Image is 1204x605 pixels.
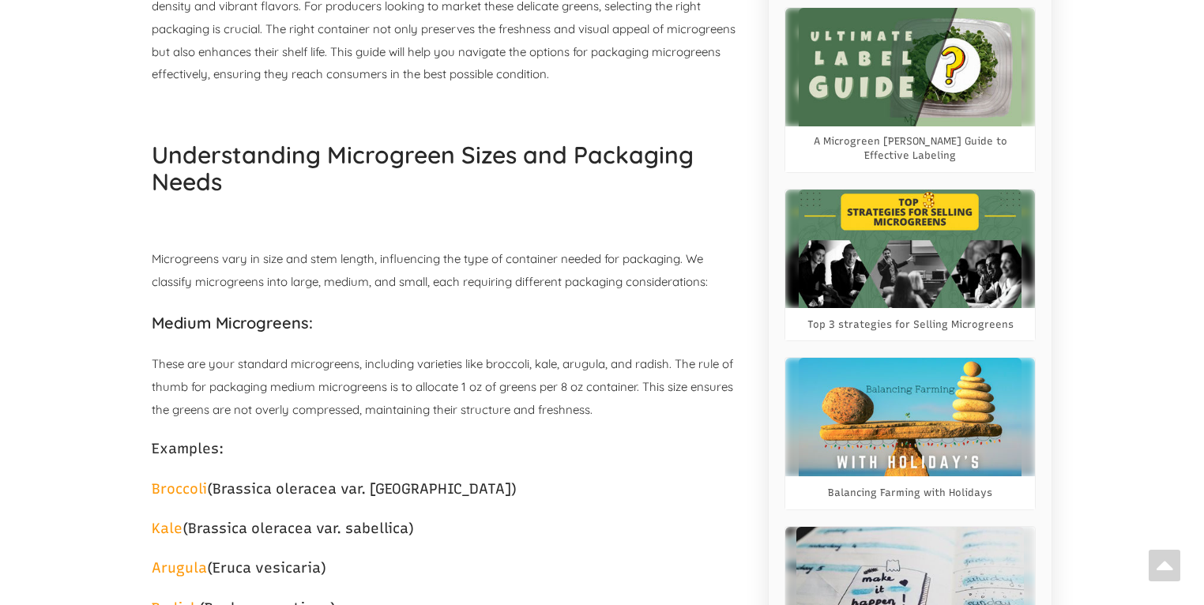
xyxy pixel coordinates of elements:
[152,140,694,197] strong: Understanding Microgreen Sizes and Packaging Needs
[152,251,708,289] span: Microgreens vary in size and stem length, influencing the type of container needed for packaging....
[152,313,313,333] strong: Medium Microgreens:
[152,557,744,580] p: (Eruca vesicaria)
[799,8,1022,126] img: A Microgreen Farmer’s Guide to Effective Labeling
[152,478,744,501] p: (Brassica oleracea var. [GEOGRAPHIC_DATA])
[152,356,733,417] span: These are your standard microgreens, including varieties like broccoli, kale, arugula, and radish...
[152,517,744,540] p: (Brassica oleracea var. sabellica)
[152,438,744,460] p: Examples:
[793,134,1027,163] a: A Microgreen [PERSON_NAME] Guide to Effective Labeling
[828,486,992,500] a: Balancing Farming with Holidays
[152,559,207,577] a: Arugula
[152,480,207,498] a: Broccoli
[807,318,1014,332] a: Top 3 strategies for Selling Microgreens
[799,190,1022,308] img: Top 3 strategies for Selling Microgreens
[152,520,182,537] a: Kale
[799,358,1022,476] img: Balancing Farming with Holidays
